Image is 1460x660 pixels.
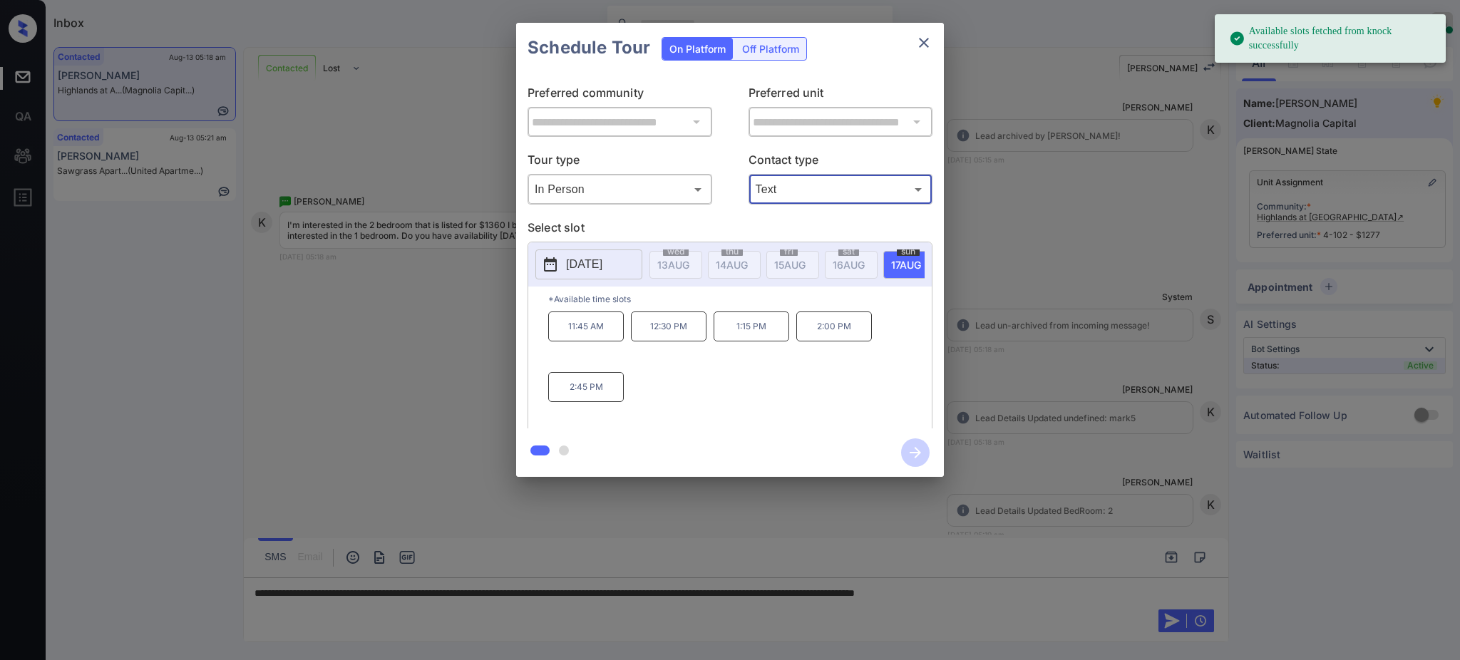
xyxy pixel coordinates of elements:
p: *Available time slots [548,287,932,311]
p: Select slot [528,219,932,242]
p: Contact type [749,151,933,174]
h2: Schedule Tour [516,23,662,73]
p: 12:30 PM [631,311,706,341]
button: btn-next [893,434,938,471]
p: 11:45 AM [548,311,624,341]
p: 2:45 PM [548,372,624,402]
p: [DATE] [566,256,602,273]
div: In Person [531,177,709,201]
p: Preferred community [528,84,712,107]
p: Preferred unit [749,84,933,107]
button: [DATE] [535,249,642,279]
p: 2:00 PM [796,311,872,341]
div: date-select [883,251,936,279]
div: Text [752,177,930,201]
span: 17 AUG [891,259,921,271]
div: On Platform [662,38,733,60]
div: Available slots fetched from knock successfully [1229,19,1434,58]
p: 1:15 PM [714,311,789,341]
p: Tour type [528,151,712,174]
span: sun [897,247,920,256]
div: Off Platform [735,38,806,60]
button: close [910,29,938,57]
